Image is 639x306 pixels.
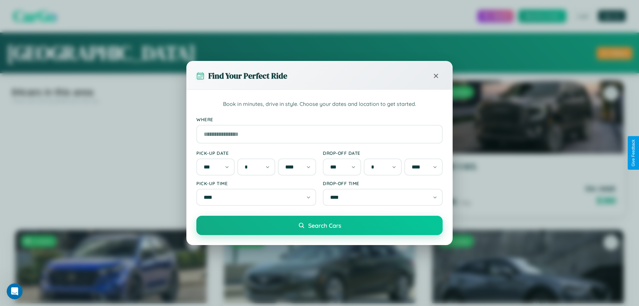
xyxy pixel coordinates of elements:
span: Search Cars [308,222,341,229]
p: Book in minutes, drive in style. Choose your dates and location to get started. [196,100,443,109]
label: Where [196,117,443,122]
button: Search Cars [196,216,443,235]
label: Drop-off Time [323,180,443,186]
h3: Find Your Perfect Ride [208,70,287,81]
label: Pick-up Date [196,150,316,156]
label: Drop-off Date [323,150,443,156]
label: Pick-up Time [196,180,316,186]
